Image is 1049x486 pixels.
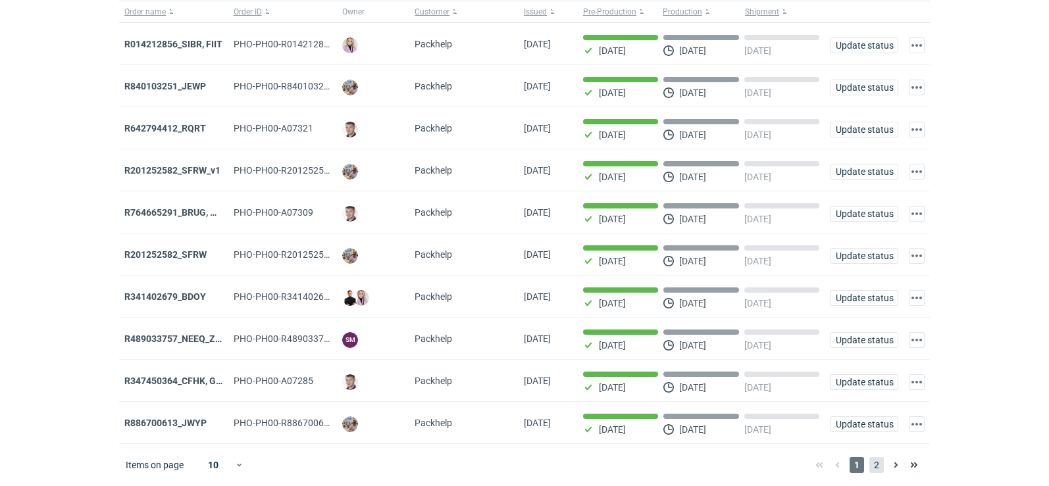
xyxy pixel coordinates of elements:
[869,457,884,473] span: 2
[909,374,925,390] button: Actions
[836,41,892,50] span: Update status
[599,298,626,308] p: [DATE]
[524,333,551,344] span: 29/09/2025
[342,416,358,432] img: Michał Palasek
[909,206,925,222] button: Actions
[234,39,378,49] span: PHO-PH00-R014212856_SIBR,-FIIT
[342,206,358,222] img: Maciej Sikora
[909,416,925,432] button: Actions
[234,165,378,176] span: PHO-PH00-R201252582_SFRW_V1
[124,123,206,134] a: R642794412_RQRT
[415,165,452,176] span: Packhelp
[830,416,898,432] button: Update status
[578,1,660,22] button: Pre-Production
[126,458,184,472] span: Items on page
[415,81,452,91] span: Packhelp
[830,164,898,180] button: Update status
[744,45,771,56] p: [DATE]
[744,87,771,98] p: [DATE]
[744,382,771,393] p: [DATE]
[415,418,452,428] span: Packhelp
[415,376,452,386] span: Packhelp
[524,39,551,49] span: 06/10/2025
[909,332,925,348] button: Actions
[342,122,358,137] img: Maciej Sikora
[830,206,898,222] button: Update status
[524,165,551,176] span: 01/10/2025
[234,418,363,428] span: PHO-PH00-R886700613_JWYP
[909,37,925,53] button: Actions
[415,7,449,17] span: Customer
[836,83,892,92] span: Update status
[524,81,551,91] span: 03/10/2025
[124,376,233,386] strong: R347450364_CFHK, GKSJ
[415,333,452,344] span: Packhelp
[353,290,369,306] img: Klaudia Wiśniewska
[744,256,771,266] p: [DATE]
[679,87,706,98] p: [DATE]
[909,122,925,137] button: Actions
[830,332,898,348] button: Update status
[234,207,313,218] span: PHO-PH00-A07309
[830,37,898,53] button: Update status
[234,249,363,260] span: PHO-PH00-R201252582_SFRW
[742,1,825,22] button: Shipment
[342,248,358,264] img: Michał Palasek
[234,291,362,302] span: PHO-PH00-R341402679_BDOY
[524,376,551,386] span: 25/09/2025
[415,39,452,49] span: Packhelp
[342,290,358,306] img: Tomasz Kubiak
[744,340,771,351] p: [DATE]
[660,1,742,22] button: Production
[342,7,365,17] span: Owner
[124,81,206,91] a: R840103251_JEWP
[409,1,519,22] button: Customer
[599,424,626,435] p: [DATE]
[599,340,626,351] p: [DATE]
[744,298,771,308] p: [DATE]
[124,333,347,344] a: R489033757_NEEQ_ZVYP_WVPK_PHVG_SDDZ_GAYC
[745,7,779,17] span: Shipment
[744,424,771,435] p: [DATE]
[679,256,706,266] p: [DATE]
[524,418,551,428] span: 25/09/2025
[119,1,228,22] button: Order name
[415,249,452,260] span: Packhelp
[124,249,207,260] strong: R201252582_SFRW
[663,7,702,17] span: Production
[124,39,222,49] a: R014212856_SIBR, FIIT
[836,251,892,260] span: Update status
[836,377,892,387] span: Update status
[909,290,925,306] button: Actions
[909,80,925,95] button: Actions
[234,333,500,344] span: PHO-PH00-R489033757_NEEQ_ZVYP_WVPK_PHVG_SDDZ_GAYC
[524,7,547,17] span: Issued
[836,125,892,134] span: Update status
[679,214,706,224] p: [DATE]
[679,172,706,182] p: [DATE]
[342,332,358,348] figcaption: SM
[524,249,551,260] span: 30/09/2025
[599,87,626,98] p: [DATE]
[415,123,452,134] span: Packhelp
[234,123,313,134] span: PHO-PH00-A07321
[599,45,626,56] p: [DATE]
[830,80,898,95] button: Update status
[599,214,626,224] p: [DATE]
[519,1,578,22] button: Issued
[124,291,206,302] a: R341402679_BDOY
[192,456,235,474] div: 10
[679,298,706,308] p: [DATE]
[124,207,234,218] a: R764665291_BRUG, HPRK
[850,457,864,473] span: 1
[415,291,452,302] span: Packhelp
[124,418,207,428] a: R886700613_JWYP
[830,290,898,306] button: Update status
[679,424,706,435] p: [DATE]
[599,130,626,140] p: [DATE]
[679,130,706,140] p: [DATE]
